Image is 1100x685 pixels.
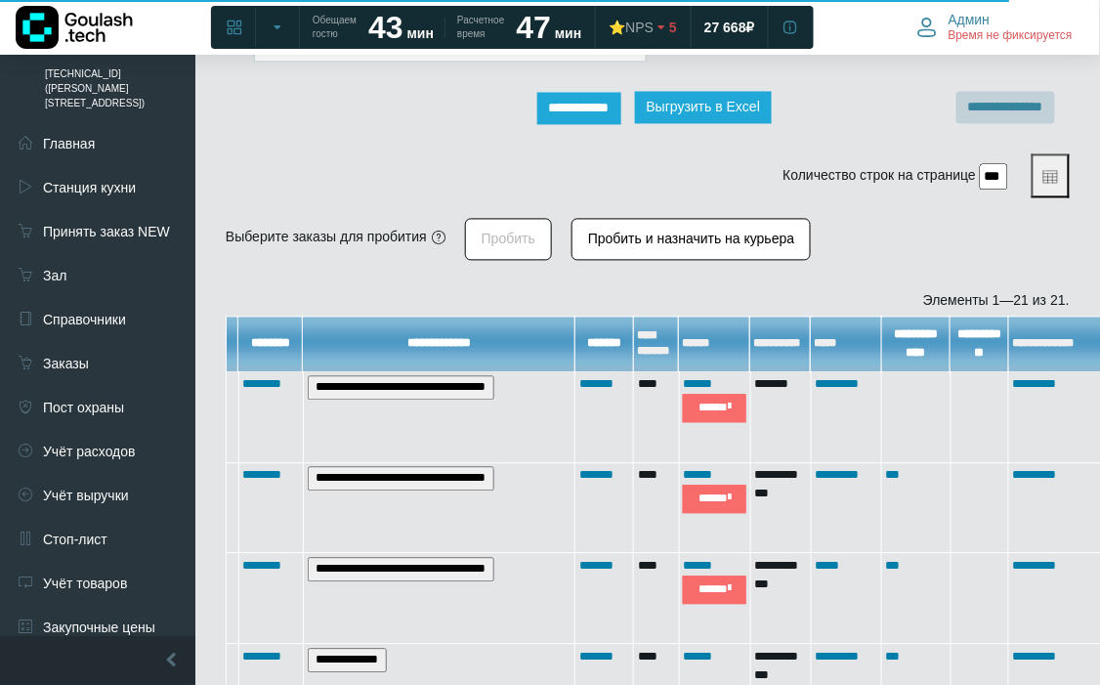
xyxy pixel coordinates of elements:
[226,228,427,248] div: Выберите заказы для пробития
[949,28,1073,44] span: Время не фиксируется
[301,10,593,45] a: Обещаем гостю 43 мин Расчетное время 47 мин
[313,14,357,41] span: Обещаем гостю
[432,232,445,245] i: Нужные заказы должны быть в статусе "готов" (если вы хотите пробить один заказ, то можно воспольз...
[783,166,977,187] label: Количество строк на странице
[906,7,1084,48] button: Админ Время не фиксируется
[16,6,133,49] img: Логотип компании Goulash.tech
[368,10,403,45] strong: 43
[746,19,755,36] span: ₽
[693,10,767,45] a: 27 668 ₽
[517,10,552,45] strong: 47
[226,291,1070,312] div: Элементы 1—21 из 21.
[635,92,773,124] button: Выгрузить в Excel
[555,25,581,41] span: мин
[669,19,677,36] span: 5
[457,14,504,41] span: Расчетное время
[609,19,654,36] div: ⭐
[597,10,689,45] a: ⭐NPS 5
[465,219,552,261] button: Пробить
[571,219,811,261] button: Пробить и назначить на курьера
[407,25,434,41] span: мин
[704,19,746,36] span: 27 668
[625,20,654,35] span: NPS
[949,11,991,28] span: Админ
